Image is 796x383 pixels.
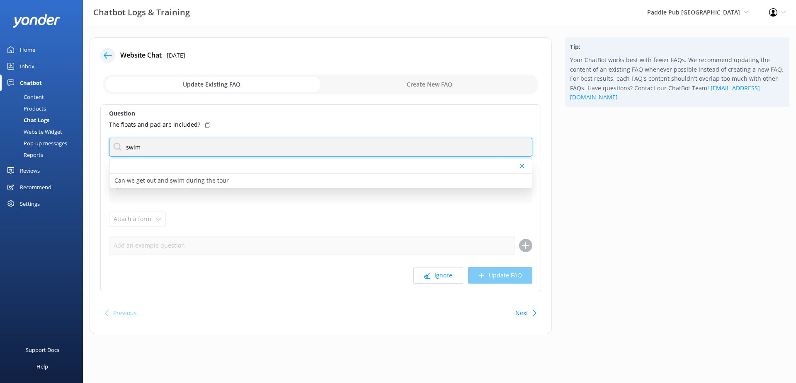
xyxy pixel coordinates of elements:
[413,267,463,284] button: Ignore
[109,109,532,118] label: Question
[20,75,42,91] div: Chatbot
[20,58,34,75] div: Inbox
[5,114,49,126] div: Chat Logs
[570,42,784,51] h4: Tip:
[570,84,760,101] a: [EMAIL_ADDRESS][DOMAIN_NAME]
[5,126,83,137] a: Website Widget
[120,50,162,61] h4: Website Chat
[20,179,51,195] div: Recommend
[26,342,59,358] div: Support Docs
[5,114,83,126] a: Chat Logs
[36,358,48,375] div: Help
[515,305,528,321] button: Next
[109,138,532,157] input: Search for an FAQ to Update...
[5,103,83,114] a: Products
[5,91,44,103] div: Content
[5,149,43,161] div: Reports
[109,236,515,255] input: Add an example question
[5,137,83,149] a: Pop-up messages
[20,195,40,212] div: Settings
[5,126,62,137] div: Website Widget
[5,137,67,149] div: Pop-up messages
[5,149,83,161] a: Reports
[20,41,35,58] div: Home
[647,8,740,16] span: Paddle Pub [GEOGRAPHIC_DATA]
[167,51,185,60] p: [DATE]
[109,120,200,129] p: The floats and pad are included?
[20,162,40,179] div: Reviews
[12,14,60,28] img: yonder-white-logo.png
[570,55,784,102] p: Your ChatBot works best with fewer FAQs. We recommend updating the content of an existing FAQ whe...
[93,6,190,19] h3: Chatbot Logs & Training
[5,103,46,114] div: Products
[114,176,229,185] p: Can we get out and swim during the tour
[5,91,83,103] a: Content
